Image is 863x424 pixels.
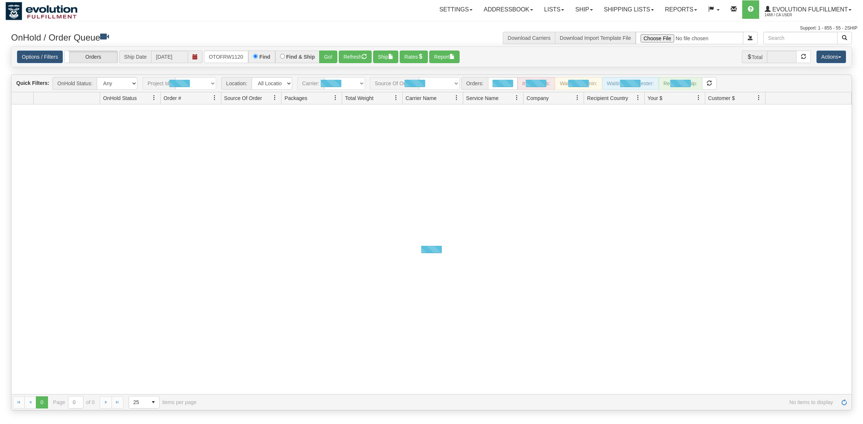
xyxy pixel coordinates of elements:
span: OnHold Status: [52,77,97,90]
div: Waiting - Admin: [555,77,602,90]
a: Source Of Order filter column settings [269,92,281,104]
div: Support: 1 - 855 - 55 - 2SHIP [6,25,857,31]
span: Orders: [461,77,488,90]
a: Download Import Template File [560,35,631,41]
label: Find & Ship [286,54,315,59]
label: Find [259,54,270,59]
a: Packages filter column settings [329,92,342,104]
span: Source Of Order [224,94,262,102]
button: Go! [319,51,337,63]
span: Total [742,51,767,63]
div: New: [488,77,518,90]
span: Carrier Name [406,94,437,102]
button: Actions [816,51,846,63]
input: Search [763,32,838,44]
input: Order # [204,51,248,63]
span: Order # [164,94,181,102]
span: Location: [221,77,252,90]
a: Shipping lists [598,0,659,19]
span: Recipient Country [587,94,628,102]
span: Evolution Fulfillment [771,6,848,13]
a: Customer $ filter column settings [753,92,765,104]
span: Company [526,94,549,102]
span: Ship Date [119,51,151,63]
label: Quick Filters: [16,79,49,87]
span: Service Name [466,94,499,102]
h3: OnHold / Order Queue [11,32,426,42]
span: Page 0 [36,396,48,408]
a: Recipient Country filter column settings [632,92,644,104]
button: Rates [400,51,428,63]
a: Options / Filters [17,51,63,63]
span: OnHold Status [103,94,137,102]
a: Download Carriers [508,35,550,41]
a: Lists [539,0,570,19]
input: Import [636,32,743,44]
span: 25 [133,399,143,406]
a: Settings [434,0,478,19]
a: Company filter column settings [571,92,584,104]
span: Your $ [648,94,662,102]
button: Report [429,51,460,63]
a: OnHold Status filter column settings [148,92,160,104]
img: logo1488.jpg [6,2,78,20]
div: Waiting - Requester: [602,77,659,90]
a: Order # filter column settings [208,92,221,104]
a: Addressbook [478,0,539,19]
button: Search [837,32,852,44]
a: Refresh [838,396,850,408]
a: Service Name filter column settings [511,92,523,104]
a: Evolution Fulfillment 1488 / CA User [759,0,857,19]
span: Page sizes drop down [129,396,160,409]
label: Orders [65,51,117,63]
span: Page of 0 [53,396,95,409]
span: items per page [129,396,197,409]
span: 1488 / CA User [765,11,820,19]
span: No items to display [207,399,833,405]
div: In Progress: [518,77,555,90]
span: Packages [284,94,307,102]
a: Your $ filter column settings [692,92,705,104]
button: Refresh [339,51,372,63]
button: Ship [373,51,398,63]
span: Customer $ [708,94,735,102]
a: Reports [659,0,703,19]
span: Total Weight [345,94,373,102]
a: Total Weight filter column settings [390,92,402,104]
a: Ship [570,0,598,19]
a: Carrier Name filter column settings [450,92,463,104]
div: grid toolbar [11,75,852,92]
div: Ready to Ship: [659,77,702,90]
span: select [147,396,159,408]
